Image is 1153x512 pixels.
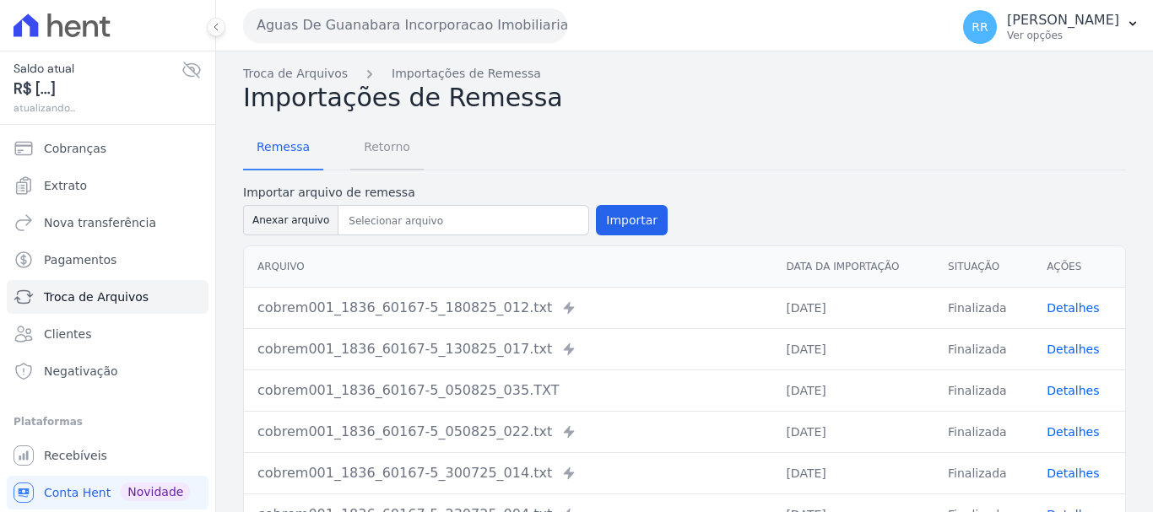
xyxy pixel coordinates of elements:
[350,127,424,170] a: Retorno
[934,369,1033,411] td: Finalizada
[1047,342,1099,356] a: Detalhes
[7,354,208,388] a: Negativação
[772,452,934,493] td: [DATE]
[44,484,111,501] span: Conta Hent
[7,439,208,472] a: Recebíveis
[392,65,541,83] a: Importações de Remessa
[14,412,202,432] div: Plataformas
[243,8,567,42] button: Aguas De Guanabara Incorporacao Imobiliaria SPE LTDA
[354,130,420,164] span: Retorno
[1047,384,1099,397] a: Detalhes
[772,287,934,328] td: [DATE]
[772,328,934,369] td: [DATE]
[7,206,208,240] a: Nova transferência
[7,476,208,509] a: Conta Hent Novidade
[14,78,181,100] span: R$ [...]
[243,184,668,202] label: Importar arquivo de remessa
[257,422,759,442] div: cobrem001_1836_60167-5_050825_022.txt
[243,127,323,170] a: Remessa
[44,251,116,268] span: Pagamentos
[246,130,320,164] span: Remessa
[7,280,208,314] a: Troca de Arquivos
[7,243,208,277] a: Pagamentos
[934,328,1033,369] td: Finalizada
[7,132,208,165] a: Cobranças
[44,214,156,231] span: Nova transferência
[121,482,190,501] span: Novidade
[1047,466,1099,480] a: Detalhes
[934,452,1033,493] td: Finalizada
[244,246,772,288] th: Arquivo
[243,205,338,235] button: Anexar arquivo
[44,288,149,305] span: Troca de Arquivos
[772,411,934,452] td: [DATE]
[934,411,1033,452] td: Finalizada
[1007,29,1119,42] p: Ver opções
[7,169,208,202] a: Extrato
[772,246,934,288] th: Data da Importação
[44,177,87,194] span: Extrato
[1033,246,1125,288] th: Ações
[934,287,1033,328] td: Finalizada
[243,65,1126,83] nav: Breadcrumb
[257,380,759,401] div: cobrem001_1836_60167-5_050825_035.TXT
[44,326,91,342] span: Clientes
[934,246,1033,288] th: Situação
[972,21,988,33] span: RR
[44,140,106,157] span: Cobranças
[1007,12,1119,29] p: [PERSON_NAME]
[44,447,107,464] span: Recebíveis
[14,60,181,78] span: Saldo atual
[257,298,759,318] div: cobrem001_1836_60167-5_180825_012.txt
[7,317,208,351] a: Clientes
[772,369,934,411] td: [DATE]
[342,211,585,231] input: Selecionar arquivo
[257,339,759,359] div: cobrem001_1836_60167-5_130825_017.txt
[596,205,668,235] button: Importar
[1047,301,1099,315] a: Detalhes
[243,83,1126,113] h2: Importações de Remessa
[950,3,1153,51] button: RR [PERSON_NAME] Ver opções
[243,65,348,83] a: Troca de Arquivos
[257,463,759,483] div: cobrem001_1836_60167-5_300725_014.txt
[1047,425,1099,439] a: Detalhes
[44,363,118,380] span: Negativação
[14,100,181,116] span: atualizando...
